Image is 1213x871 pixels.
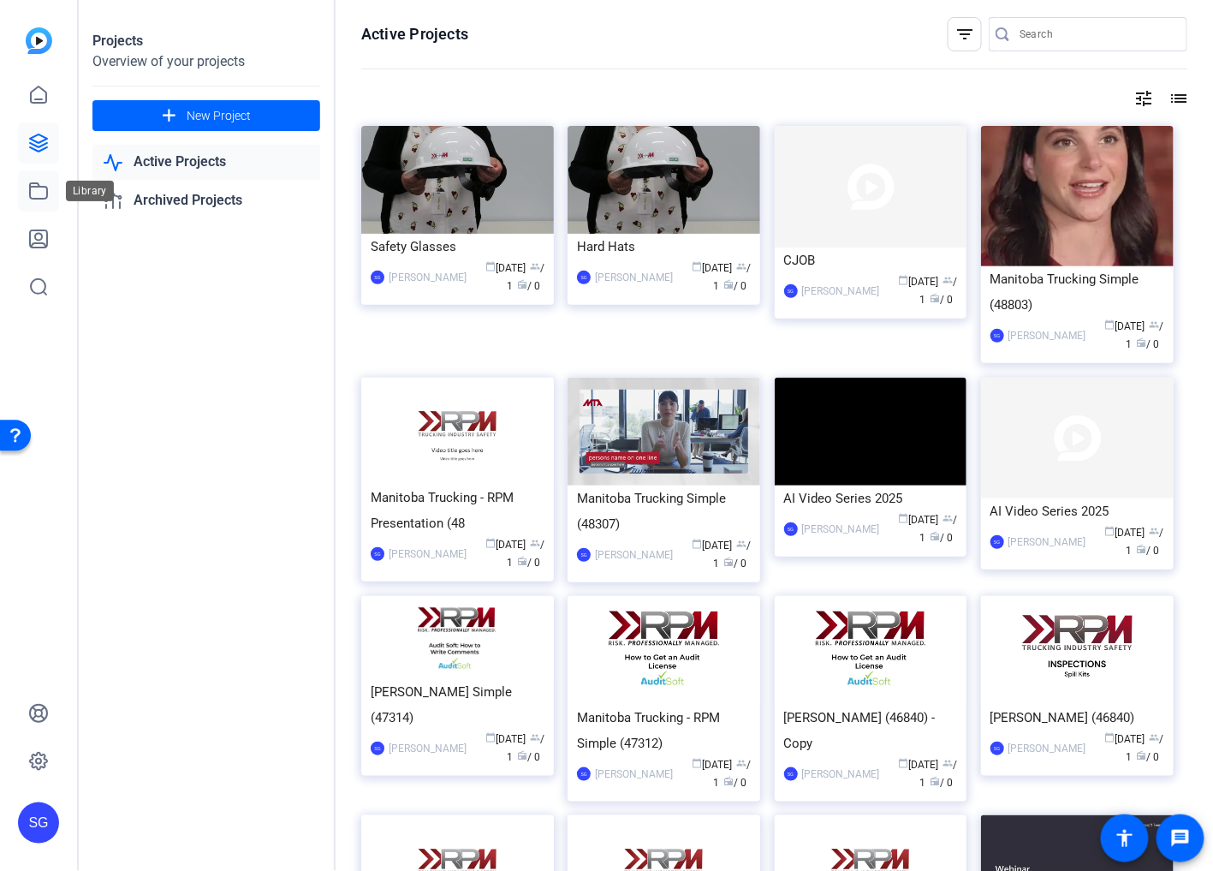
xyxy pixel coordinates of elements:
[898,513,908,523] span: calendar_today
[898,276,938,288] span: [DATE]
[736,261,746,271] span: group
[692,261,702,271] span: calendar_today
[1105,733,1145,745] span: [DATE]
[389,546,467,563] div: [PERSON_NAME]
[942,758,953,768] span: group
[577,705,751,756] div: Manitoba Trucking - RPM Simple (47312)
[723,558,746,570] span: / 0
[92,145,320,180] a: Active Projects
[371,679,544,731] div: [PERSON_NAME] Simple (47314)
[92,51,320,72] div: Overview of your projects
[723,557,734,567] span: radio
[1105,319,1115,330] span: calendar_today
[187,107,251,125] span: New Project
[723,280,746,292] span: / 0
[530,261,540,271] span: group
[784,284,798,298] div: SG
[1127,733,1164,763] span: / 1
[371,742,384,755] div: SG
[898,275,908,285] span: calendar_today
[990,329,1004,343] div: SG
[530,538,540,548] span: group
[1137,545,1160,557] span: / 0
[485,539,526,551] span: [DATE]
[713,759,751,789] span: / 1
[66,181,114,201] div: Library
[517,280,540,292] span: / 0
[485,732,496,743] span: calendar_today
[1105,526,1115,536] span: calendar_today
[930,777,953,789] span: / 0
[517,751,540,763] span: / 0
[595,269,673,286] div: [PERSON_NAME]
[577,486,751,537] div: Manitoba Trucking Simple (48307)
[1137,337,1147,348] span: radio
[1115,828,1135,849] mat-icon: accessibility
[930,532,953,544] span: / 0
[990,498,1164,524] div: AI Video Series 2025
[389,269,467,286] div: [PERSON_NAME]
[990,535,1004,549] div: SG
[802,766,880,783] div: [PERSON_NAME]
[1105,527,1145,539] span: [DATE]
[898,514,938,526] span: [DATE]
[919,276,957,306] span: / 1
[919,759,957,789] span: / 1
[1150,526,1160,536] span: group
[898,758,908,768] span: calendar_today
[919,514,957,544] span: / 1
[507,733,544,763] span: / 1
[784,705,958,756] div: [PERSON_NAME] (46840) - Copy
[371,547,384,561] div: SG
[930,293,940,303] span: radio
[784,248,958,273] div: CJOB
[517,557,540,569] span: / 0
[577,767,591,781] div: SG
[595,766,673,783] div: [PERSON_NAME]
[1170,828,1191,849] mat-icon: message
[485,733,526,745] span: [DATE]
[1008,327,1086,344] div: [PERSON_NAME]
[18,802,59,844] div: SG
[1150,732,1160,743] span: group
[92,183,320,218] a: Archived Projects
[942,275,953,285] span: group
[692,759,732,771] span: [DATE]
[1137,751,1160,763] span: / 0
[361,24,468,45] h1: Active Projects
[942,513,953,523] span: group
[802,521,880,538] div: [PERSON_NAME]
[26,27,52,54] img: blue-gradient.svg
[577,548,591,562] div: SG
[371,485,544,536] div: Manitoba Trucking - RPM Presentation (48
[507,539,544,569] span: / 1
[713,540,751,570] span: / 1
[517,279,527,289] span: radio
[784,486,958,511] div: AI Video Series 2025
[577,271,591,284] div: SG
[1150,319,1160,330] span: group
[517,556,527,566] span: radio
[1137,544,1147,554] span: radio
[692,539,702,549] span: calendar_today
[517,750,527,761] span: radio
[802,283,880,300] div: [PERSON_NAME]
[92,100,320,131] button: New Project
[1133,88,1154,109] mat-icon: tune
[736,758,746,768] span: group
[930,294,953,306] span: / 0
[1167,88,1187,109] mat-icon: list
[1137,338,1160,350] span: / 0
[898,759,938,771] span: [DATE]
[577,234,751,260] div: Hard Hats
[784,767,798,781] div: SG
[530,732,540,743] span: group
[485,262,526,274] span: [DATE]
[990,742,1004,755] div: SG
[158,105,180,127] mat-icon: add
[692,262,732,274] span: [DATE]
[92,31,320,51] div: Projects
[784,522,798,536] div: SG
[1008,534,1086,551] div: [PERSON_NAME]
[736,539,746,549] span: group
